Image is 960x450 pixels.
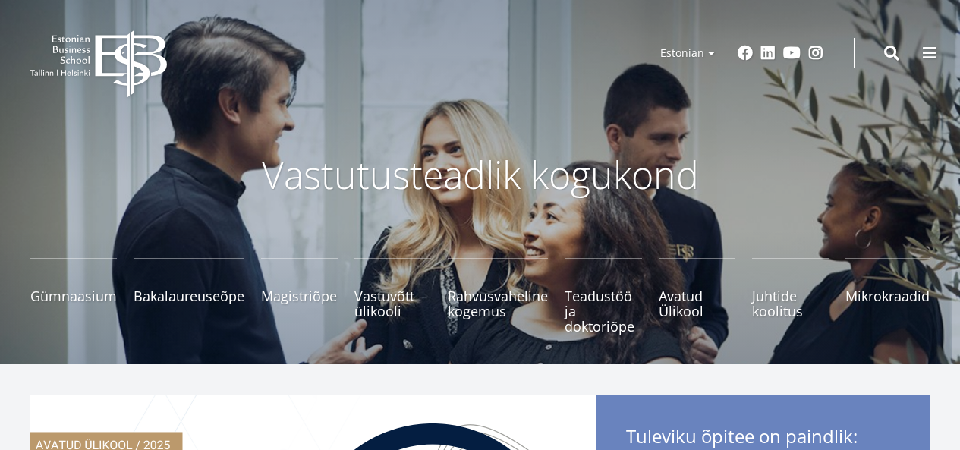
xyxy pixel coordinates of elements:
[845,258,930,334] a: Mikrokraadid
[565,258,641,334] a: Teadustöö ja doktoriõpe
[565,288,641,334] span: Teadustöö ja doktoriõpe
[448,258,548,334] a: Rahvusvaheline kogemus
[448,288,548,319] span: Rahvusvaheline kogemus
[659,288,735,319] span: Avatud Ülikool
[783,46,801,61] a: Youtube
[30,258,117,334] a: Gümnaasium
[78,152,883,197] p: Vastutusteadlik kogukond
[738,46,753,61] a: Facebook
[752,288,829,319] span: Juhtide koolitus
[845,288,930,304] span: Mikrokraadid
[134,258,244,334] a: Bakalaureuseõpe
[30,288,117,304] span: Gümnaasium
[808,46,823,61] a: Instagram
[760,46,776,61] a: Linkedin
[659,258,735,334] a: Avatud Ülikool
[261,288,338,304] span: Magistriõpe
[134,288,244,304] span: Bakalaureuseõpe
[261,258,338,334] a: Magistriõpe
[752,258,829,334] a: Juhtide koolitus
[354,288,431,319] span: Vastuvõtt ülikooli
[354,258,431,334] a: Vastuvõtt ülikooli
